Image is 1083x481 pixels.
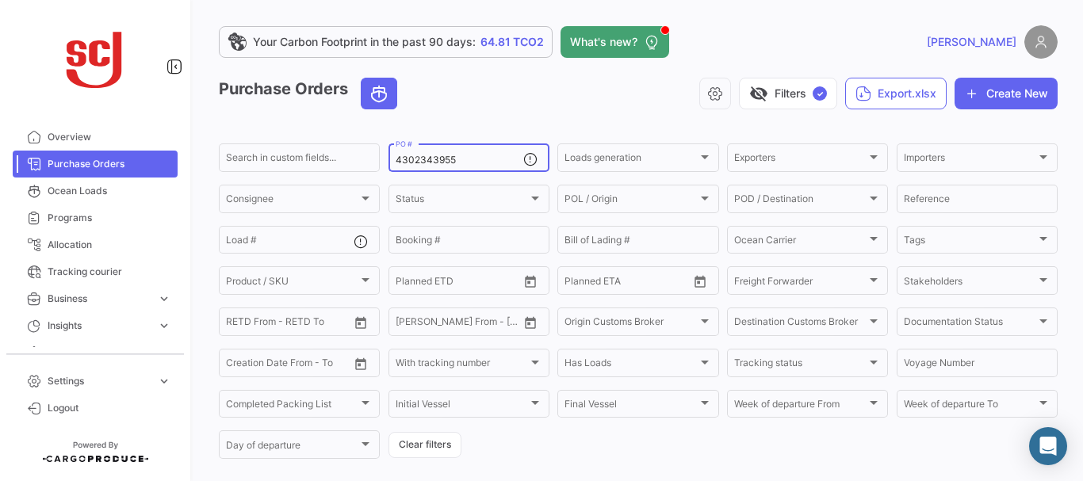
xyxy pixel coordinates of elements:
span: Freight Forwarder [734,277,867,288]
span: Your Carbon Footprint in the past 90 days: [253,34,476,50]
input: From [564,277,587,288]
span: Origin Customs Broker [564,319,697,330]
h3: Purchase Orders [219,78,402,109]
span: Ocean Loads [48,184,171,198]
span: Allocation [48,238,171,252]
button: What's new? [561,26,669,58]
input: To [598,277,656,288]
span: Has Loads [564,360,697,371]
a: Tracking courier [13,258,178,285]
input: To [259,319,318,330]
input: To [429,277,488,288]
span: What's new? [570,34,637,50]
button: Create New [955,78,1058,109]
span: Product / SKU [226,277,358,288]
span: Day of departure [226,442,358,453]
button: Open calendar [688,269,712,293]
span: POD / Destination [734,196,867,207]
input: From [226,319,248,330]
span: Purchase Orders [48,157,171,171]
input: To [259,360,318,371]
input: From [226,360,248,371]
a: Carbon Footprint [13,339,178,366]
span: Stakeholders [904,277,1036,288]
span: Tags [904,237,1036,248]
a: Overview [13,124,178,151]
button: Open calendar [349,311,373,334]
button: Clear filters [388,432,461,458]
span: Tracking courier [48,265,171,279]
span: Business [48,292,151,306]
span: Overview [48,130,171,144]
span: expand_more [157,292,171,306]
input: To [429,319,488,330]
button: Open calendar [349,352,373,376]
span: Loads generation [564,155,697,166]
span: Exporters [734,155,867,166]
span: Settings [48,374,151,388]
button: Export.xlsx [845,78,947,109]
a: Purchase Orders [13,151,178,178]
span: expand_more [157,319,171,333]
img: placeholder-user.png [1024,25,1058,59]
a: Your Carbon Footprint in the past 90 days:64.81 TCO2 [219,26,553,58]
span: Documentation Status [904,319,1036,330]
span: Week of departure From [734,401,867,412]
a: Allocation [13,231,178,258]
button: Ocean [362,78,396,109]
span: 64.81 TCO2 [480,34,544,50]
button: Open calendar [519,269,542,293]
span: ✓ [813,86,827,101]
span: visibility_off [749,84,768,103]
button: Open calendar [519,311,542,334]
span: With tracking number [396,360,528,371]
span: Ocean Carrier [734,237,867,248]
span: Tracking status [734,360,867,371]
span: POL / Origin [564,196,697,207]
span: Programs [48,211,171,225]
span: Carbon Footprint [48,345,171,360]
span: [PERSON_NAME] [927,34,1016,50]
span: Importers [904,155,1036,166]
span: Consignee [226,196,358,207]
img: scj_logo1.svg [55,19,135,98]
span: expand_more [157,374,171,388]
a: Ocean Loads [13,178,178,204]
input: From [396,277,418,288]
span: Status [396,196,528,207]
input: From [396,319,418,330]
span: Destination Customs Broker [734,319,867,330]
span: Week of departure To [904,401,1036,412]
a: Programs [13,204,178,231]
span: Insights [48,319,151,333]
span: Initial Vessel [396,401,528,412]
button: visibility_offFilters✓ [739,78,837,109]
span: Logout [48,401,171,415]
span: Completed Packing List [226,401,358,412]
div: Abrir Intercom Messenger [1029,427,1067,465]
span: Final Vessel [564,401,697,412]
